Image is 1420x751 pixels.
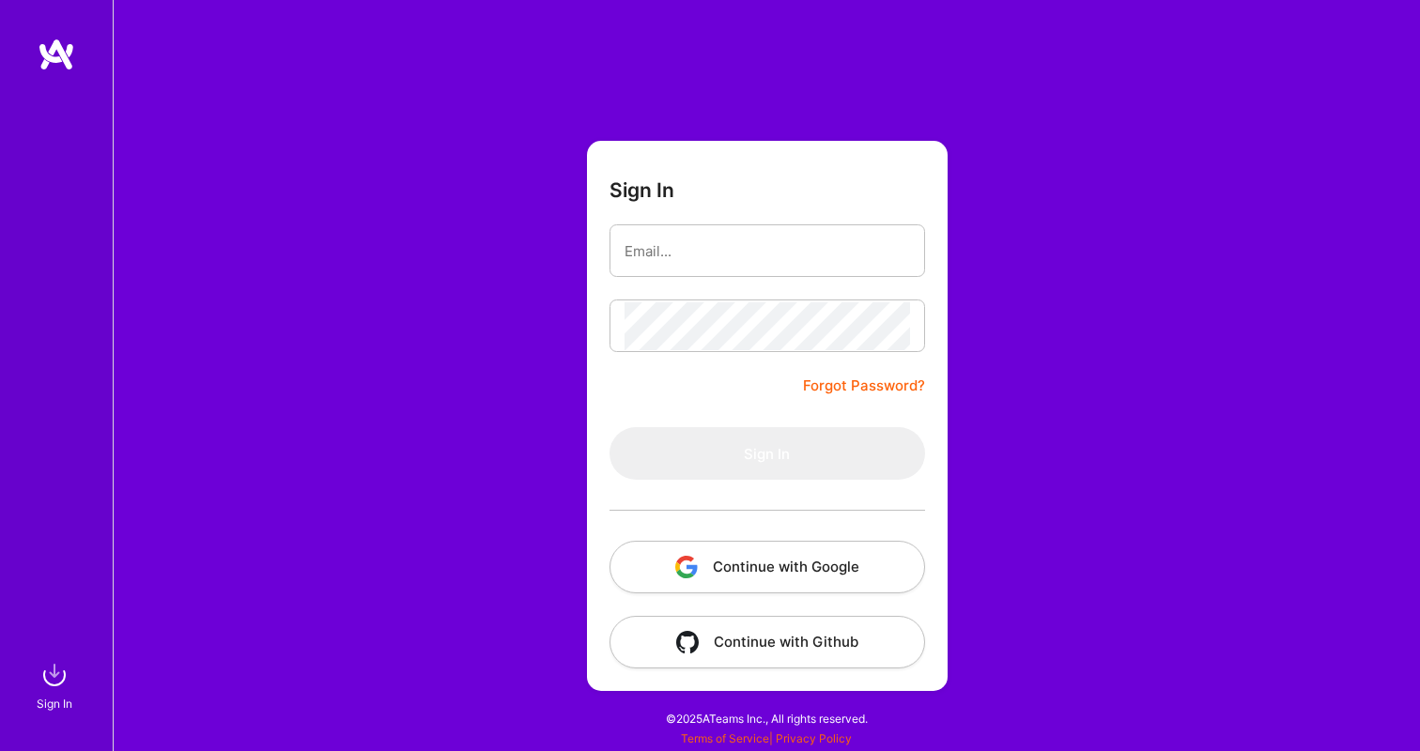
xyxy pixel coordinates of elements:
[39,656,73,713] a: sign inSign In
[681,731,852,745] span: |
[610,541,925,593] button: Continue with Google
[676,631,699,653] img: icon
[681,731,769,745] a: Terms of Service
[38,38,75,71] img: logo
[610,427,925,480] button: Sign In
[776,731,852,745] a: Privacy Policy
[610,178,674,202] h3: Sign In
[625,227,910,275] input: Email...
[36,656,73,694] img: sign in
[113,695,1420,742] div: © 2025 ATeams Inc., All rights reserved.
[610,616,925,668] button: Continue with Github
[803,375,925,397] a: Forgot Password?
[675,556,698,578] img: icon
[37,694,72,713] div: Sign In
